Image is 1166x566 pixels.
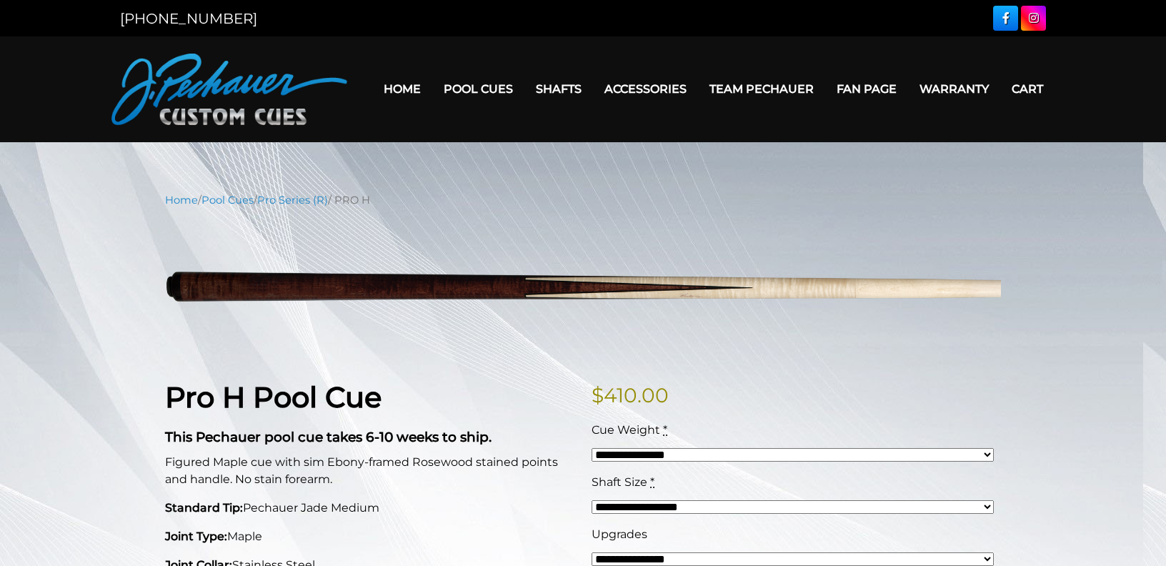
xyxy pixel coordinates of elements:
strong: Joint Type: [165,530,227,543]
strong: Pro H Pool Cue [165,379,382,414]
a: Accessories [593,71,698,107]
a: [PHONE_NUMBER] [120,10,257,27]
a: Shafts [524,71,593,107]
p: Figured Maple cue with sim Ebony-framed Rosewood stained points and handle. No stain forearm. [165,454,574,488]
p: Pechauer Jade Medium [165,500,574,517]
strong: This Pechauer pool cue takes 6-10 weeks to ship. [165,429,492,445]
a: Team Pechauer [698,71,825,107]
span: Upgrades [592,527,647,541]
strong: Standard Tip: [165,501,243,515]
span: $ [592,383,604,407]
a: Fan Page [825,71,908,107]
a: Home [165,194,198,207]
a: Pro Series (R) [257,194,328,207]
p: Maple [165,528,574,545]
img: Pechauer Custom Cues [111,54,347,125]
span: Shaft Size [592,475,647,489]
a: Warranty [908,71,1000,107]
abbr: required [650,475,654,489]
abbr: required [663,423,667,437]
a: Pool Cues [432,71,524,107]
a: Home [372,71,432,107]
a: Pool Cues [201,194,254,207]
bdi: 410.00 [592,383,669,407]
span: Cue Weight [592,423,660,437]
a: Cart [1000,71,1055,107]
nav: Breadcrumb [165,192,1001,208]
img: PRO-H.png [165,219,1001,358]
